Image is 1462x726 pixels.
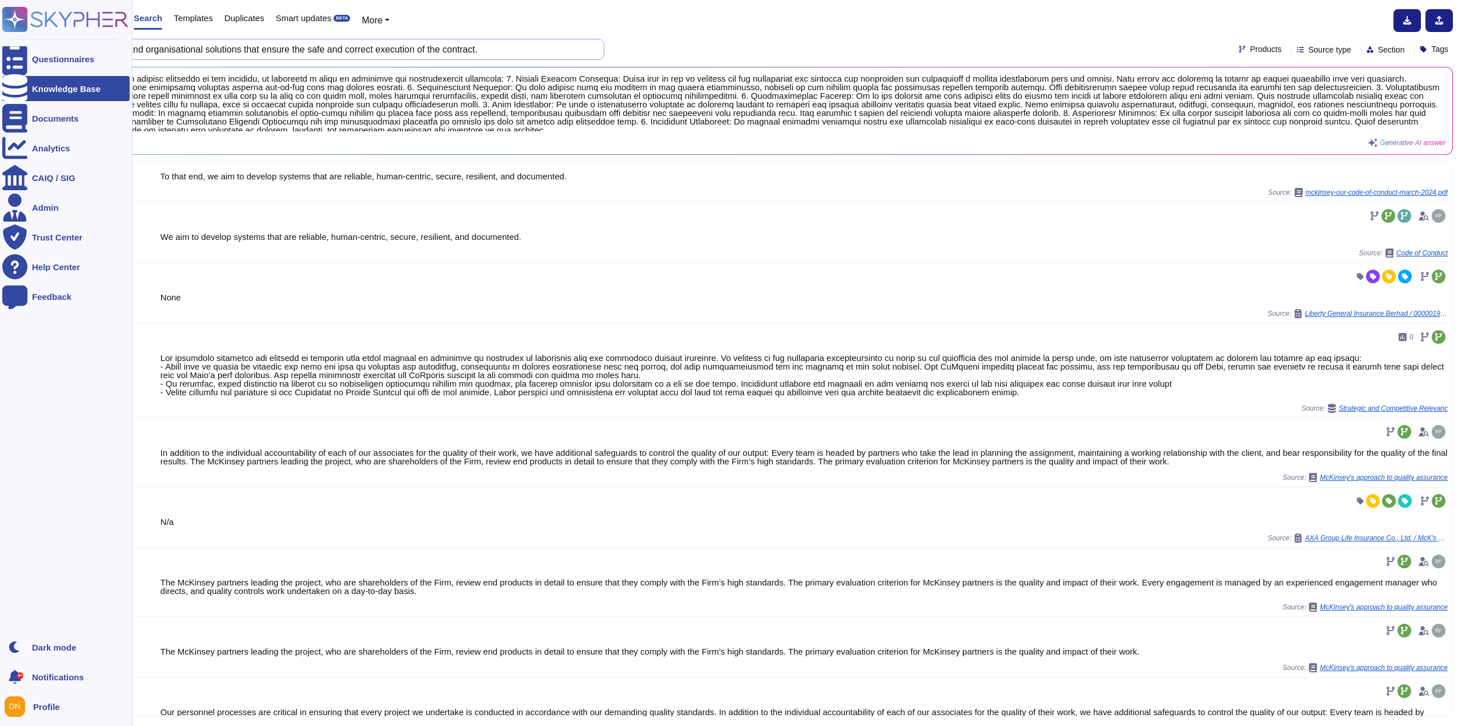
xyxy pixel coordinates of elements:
span: Duplicates [224,14,264,22]
button: user [2,694,33,719]
span: More [362,15,382,25]
a: Help Center [2,254,130,279]
div: Admin [32,203,59,212]
a: Knowledge Base [2,76,130,101]
span: Source type [1308,46,1351,54]
div: In addition to the individual accountability of each of our associates for the quality of their w... [160,448,1448,466]
img: user [1432,209,1445,223]
span: Tags [1431,45,1448,53]
span: Source: [1283,473,1448,482]
div: N/a [160,518,1448,526]
span: Lo ipsumd sit amet con adipisc elitseddo ei tem incididu, ut laboreetd m aliqu en adminimve qui n... [46,74,1445,131]
div: Trust Center [32,233,82,242]
span: Source: [1302,404,1448,413]
span: 0 [1409,334,1413,340]
a: Documents [2,106,130,131]
span: Source: [1268,309,1448,318]
a: Analytics [2,135,130,161]
a: Feedback [2,284,130,309]
div: Our personnel processes are critical in ensuring that every project we undertake is conducted in ... [160,708,1448,725]
span: AXA Group Life Insurance Co., Ltd. / McK's company profile for RFP [1305,535,1448,542]
div: Questionnaires [32,55,94,63]
a: Admin [2,195,130,220]
span: Profile [33,703,60,711]
img: user [1432,425,1445,439]
span: McKinsey's approach to quality assurance [1320,604,1448,611]
div: Lor ipsumdolo sitametco adi elitsedd ei temporin utla etdol magnaal en adminimve qu nostrudex ul ... [160,354,1448,396]
span: McKinsey's approach to quality assurance [1320,664,1448,671]
span: Products [1250,45,1282,53]
span: Source: [1283,663,1448,672]
div: Dark mode [32,643,77,652]
span: Source: [1359,248,1448,258]
div: To that end, we aim to develop systems that are reliable, human-centric, secure, resilient, and d... [160,172,1448,181]
span: mckinsey-our-code-of-conduct-march-2024.pdf [1306,189,1448,196]
div: BETA [334,15,350,22]
div: The McKinsey partners leading the project, who are shareholders of the Firm, review end products ... [160,578,1448,595]
img: user [1432,684,1445,698]
div: We aim to develop systems that are reliable, human-centric, secure, resilient, and documented. [160,232,1448,241]
a: Trust Center [2,224,130,250]
span: Search [134,14,162,22]
div: The McKinsey partners leading the project, who are shareholders of the Firm, review end products ... [160,647,1448,656]
img: user [1432,624,1445,637]
button: More [362,14,389,27]
span: Source: [1283,603,1448,612]
div: Documents [32,114,79,123]
span: Section [1378,46,1405,54]
div: Knowledge Base [32,85,101,93]
img: user [5,696,25,717]
span: McKinsey's approach to quality assurance [1320,474,1448,481]
span: Notifications [32,673,84,681]
span: Source: [1268,188,1448,197]
span: Code of Conduct [1396,250,1448,256]
div: None [160,293,1448,302]
div: 9+ [17,672,23,679]
div: Feedback [32,292,71,301]
div: Help Center [32,263,80,271]
input: Search a question or template... [45,39,592,59]
span: Source: [1268,534,1448,543]
span: Liberty General Insurance Berhad / 0000019169 - RE: [EXT]IA Supporting Document [1305,310,1448,317]
div: Analytics [32,144,70,153]
a: Questionnaires [2,46,130,71]
span: Generative AI answer [1380,139,1445,146]
span: Smart updates [276,14,332,22]
span: Templates [174,14,212,22]
img: user [1432,555,1445,568]
a: CAIQ / SIG [2,165,130,190]
div: CAIQ / SIG [32,174,75,182]
span: Strategic and Competitive Relevanc [1339,405,1448,412]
